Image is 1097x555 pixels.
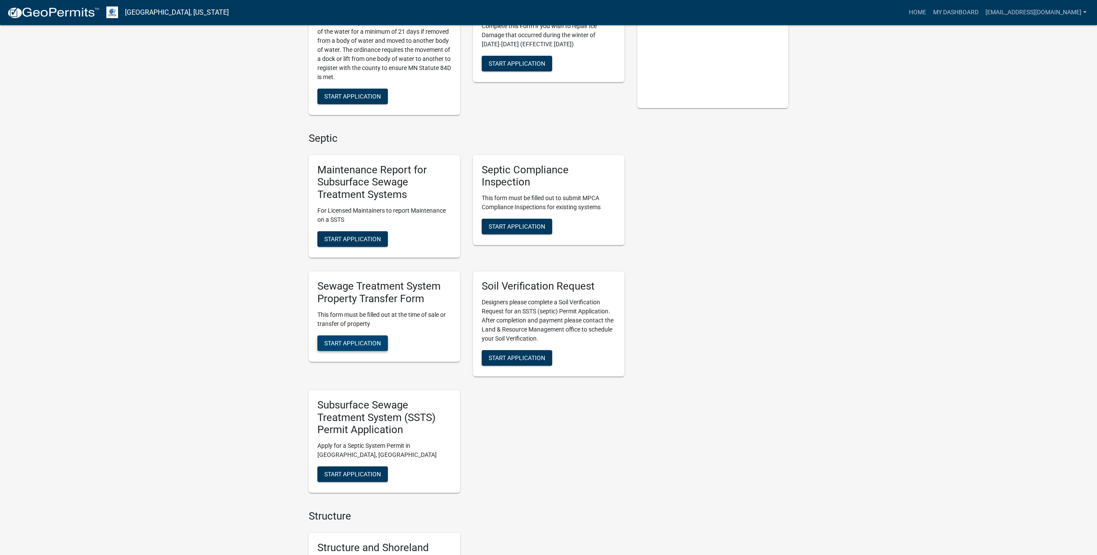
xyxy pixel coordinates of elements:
button: Start Application [482,350,552,366]
span: Start Application [324,92,381,99]
a: My Dashboard [930,4,982,21]
h5: Maintenance Report for Subsurface Sewage Treatment Systems [317,164,451,201]
button: Start Application [317,231,388,247]
h5: Subsurface Sewage Treatment System (SSTS) Permit Application [317,399,451,436]
h5: Septic Compliance Inspection [482,164,616,189]
h5: Sewage Treatment System Property Transfer Form [317,280,451,305]
button: Start Application [482,56,552,71]
a: Home [905,4,930,21]
span: Start Application [489,60,545,67]
p: For Licensed Maintainers to report Maintenance on a SSTS [317,206,451,224]
p: Designers please complete a Soil Verification Request for an SSTS (septic) Permit Application. Af... [482,298,616,343]
span: Start Application [324,236,381,242]
h4: Structure [309,510,624,523]
p: This form must be filled out to submit MPCA Compliance Inspections for existing systems [482,194,616,212]
button: Start Application [317,89,388,104]
a: [GEOGRAPHIC_DATA], [US_STATE] [125,5,229,20]
span: Start Application [489,354,545,361]
img: Otter Tail County, Minnesota [106,6,118,18]
span: Start Application [489,223,545,230]
a: [EMAIL_ADDRESS][DOMAIN_NAME] [982,4,1090,21]
h4: Septic [309,132,624,145]
p: [GEOGRAPHIC_DATA] and [US_STATE] State Statute 84D requires a dock or boat lift to be out of the ... [317,9,451,82]
button: Start Application [317,466,388,482]
span: Start Application [324,339,381,346]
h5: Soil Verification Request [482,280,616,293]
p: Apply for a Septic System Permit in [GEOGRAPHIC_DATA], [GEOGRAPHIC_DATA] [317,441,451,459]
button: Start Application [482,219,552,234]
p: This form must be filled out at the time of sale or transfer of property [317,310,451,329]
span: Start Application [324,471,381,478]
button: Start Application [317,335,388,351]
p: Complete this Form if you wish to repair Ice Damage that occurred during the winter of [DATE]-[DA... [482,22,616,49]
